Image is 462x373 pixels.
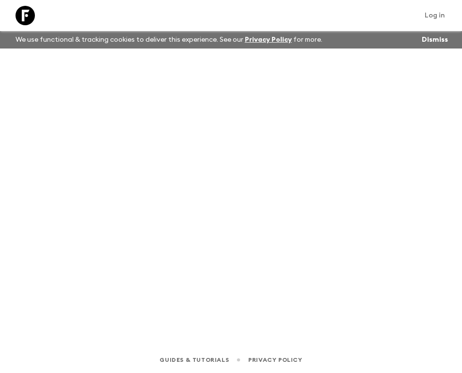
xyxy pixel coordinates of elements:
[12,31,326,49] p: We use functional & tracking cookies to deliver this experience. See our for more.
[159,355,229,365] a: Guides & Tutorials
[245,36,292,43] a: Privacy Policy
[248,355,302,365] a: Privacy Policy
[419,9,450,22] a: Log in
[419,33,450,47] button: Dismiss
